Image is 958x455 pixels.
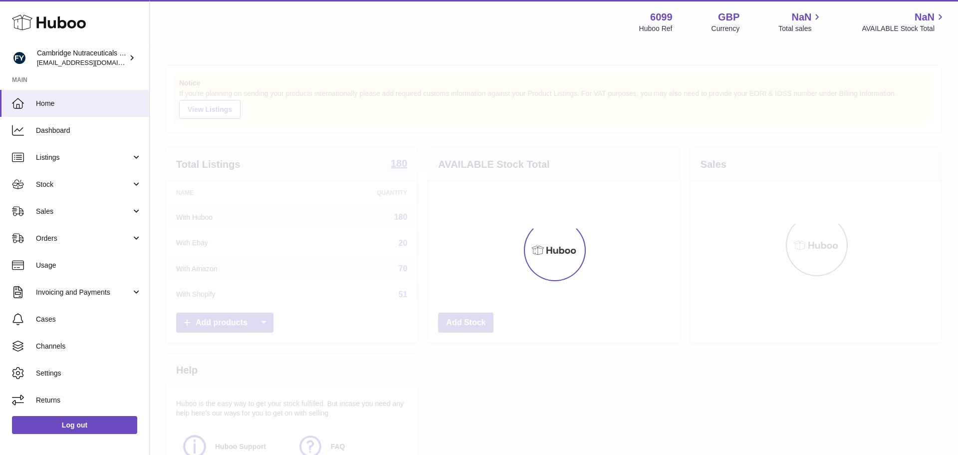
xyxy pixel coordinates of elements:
[36,261,142,270] span: Usage
[650,10,673,24] strong: 6099
[37,48,127,67] div: Cambridge Nutraceuticals Ltd
[36,234,131,243] span: Orders
[36,369,142,378] span: Settings
[639,24,673,33] div: Huboo Ref
[915,10,935,24] span: NaN
[36,180,131,189] span: Stock
[862,24,946,33] span: AVAILABLE Stock Total
[36,342,142,351] span: Channels
[791,10,811,24] span: NaN
[36,99,142,108] span: Home
[778,24,823,33] span: Total sales
[12,50,27,65] img: huboo@camnutra.com
[778,10,823,33] a: NaN Total sales
[36,207,131,216] span: Sales
[12,416,137,434] a: Log out
[862,10,946,33] a: NaN AVAILABLE Stock Total
[712,24,740,33] div: Currency
[36,396,142,405] span: Returns
[36,315,142,324] span: Cases
[36,288,131,297] span: Invoicing and Payments
[718,10,739,24] strong: GBP
[37,58,147,66] span: [EMAIL_ADDRESS][DOMAIN_NAME]
[36,153,131,162] span: Listings
[36,126,142,135] span: Dashboard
